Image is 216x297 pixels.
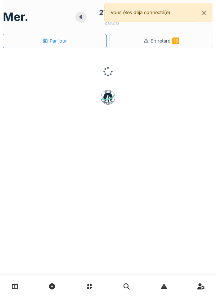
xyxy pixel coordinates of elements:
[150,38,179,44] span: En retard
[104,3,212,22] div: Vous êtes déjà connecté(e).
[3,10,28,24] h1: mer.
[99,7,125,18] div: 27 août
[101,90,115,105] img: badge-BVDL4wpA.svg
[42,37,67,44] div: Par jour
[104,18,119,27] div: 2025
[196,3,212,22] button: Close
[172,37,179,44] span: 15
